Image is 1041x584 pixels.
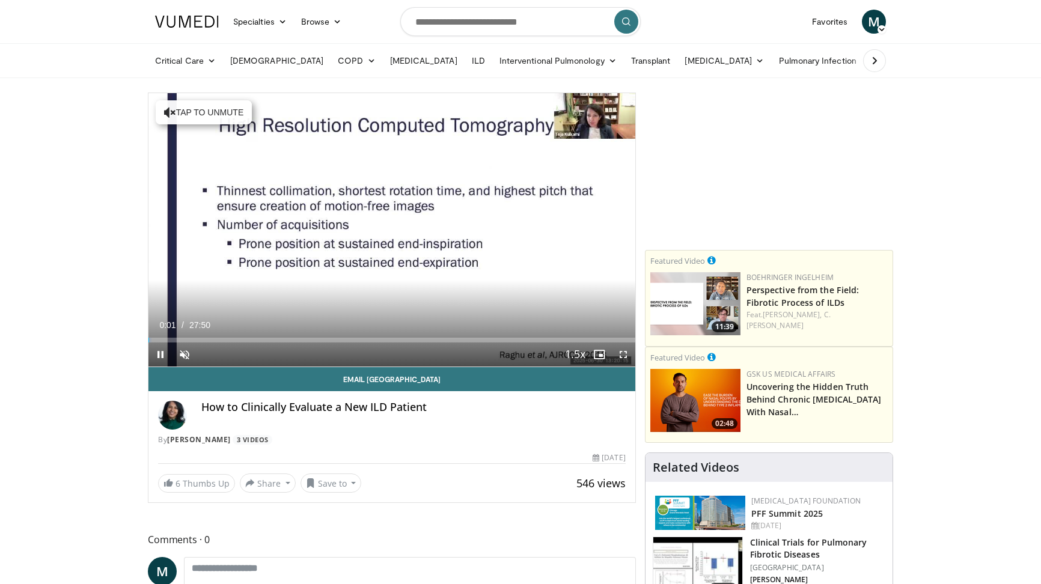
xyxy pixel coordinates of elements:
img: 84d5d865-2f25-481a-859d-520685329e32.png.150x105_q85_autocrop_double_scale_upscale_version-0.2.png [655,496,745,530]
span: 02:48 [712,418,737,429]
a: Boehringer Ingelheim [746,272,834,282]
img: VuMedi Logo [155,16,219,28]
span: 27:50 [189,320,210,330]
span: 0:01 [159,320,176,330]
a: C. [PERSON_NAME] [746,309,831,330]
a: 11:39 [650,272,740,335]
small: Featured Video [650,352,705,363]
a: [PERSON_NAME] [167,434,231,445]
a: GSK US Medical Affairs [746,369,836,379]
a: Uncovering the Hidden Truth Behind Chronic [MEDICAL_DATA] With Nasal… [746,381,882,418]
input: Search topics, interventions [400,7,641,36]
p: [GEOGRAPHIC_DATA] [750,563,885,573]
small: Featured Video [650,255,705,266]
a: 02:48 [650,369,740,432]
img: d04c7a51-d4f2-46f9-936f-c139d13e7fbe.png.150x105_q85_crop-smart_upscale.png [650,369,740,432]
span: / [182,320,184,330]
a: Email [GEOGRAPHIC_DATA] [148,367,635,391]
a: PFF Summit 2025 [751,508,823,519]
a: Interventional Pulmonology [492,49,624,73]
button: Enable picture-in-picture mode [587,342,611,367]
iframe: Advertisement [679,93,859,243]
a: 3 Videos [233,435,272,445]
a: Critical Care [148,49,223,73]
a: Favorites [805,10,855,34]
h4: How to Clinically Evaluate a New ILD Patient [201,401,626,414]
img: Avatar [158,401,187,430]
h4: Related Videos [653,460,739,475]
button: Tap to unmute [156,100,252,124]
button: Pause [148,342,172,367]
span: 546 views [576,476,626,490]
div: Feat. [746,309,888,331]
span: Comments 0 [148,532,636,547]
a: Transplant [624,49,678,73]
a: Specialties [226,10,294,34]
h3: Clinical Trials for Pulmonary Fibrotic Diseases [750,537,885,561]
button: Share [240,473,296,493]
span: 11:39 [712,321,737,332]
div: By [158,434,626,445]
a: Pulmonary Infection [772,49,876,73]
a: [MEDICAL_DATA] [677,49,771,73]
a: Browse [294,10,349,34]
button: Save to [301,473,362,493]
a: Perspective from the Field: Fibrotic Process of ILDs [746,284,859,308]
a: M [862,10,886,34]
a: ILD [465,49,492,73]
button: Playback Rate [563,342,587,367]
div: [DATE] [751,520,883,531]
span: 6 [176,478,180,489]
img: 0d260a3c-dea8-4d46-9ffd-2859801fb613.png.150x105_q85_crop-smart_upscale.png [650,272,740,335]
video-js: Video Player [148,93,635,367]
div: Progress Bar [148,338,635,342]
a: [DEMOGRAPHIC_DATA] [223,49,331,73]
a: [MEDICAL_DATA] Foundation [751,496,861,506]
a: [MEDICAL_DATA] [383,49,465,73]
a: 6 Thumbs Up [158,474,235,493]
a: [PERSON_NAME], [763,309,822,320]
button: Fullscreen [611,342,635,367]
div: [DATE] [593,452,625,463]
button: Unmute [172,342,197,367]
a: COPD [331,49,382,73]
